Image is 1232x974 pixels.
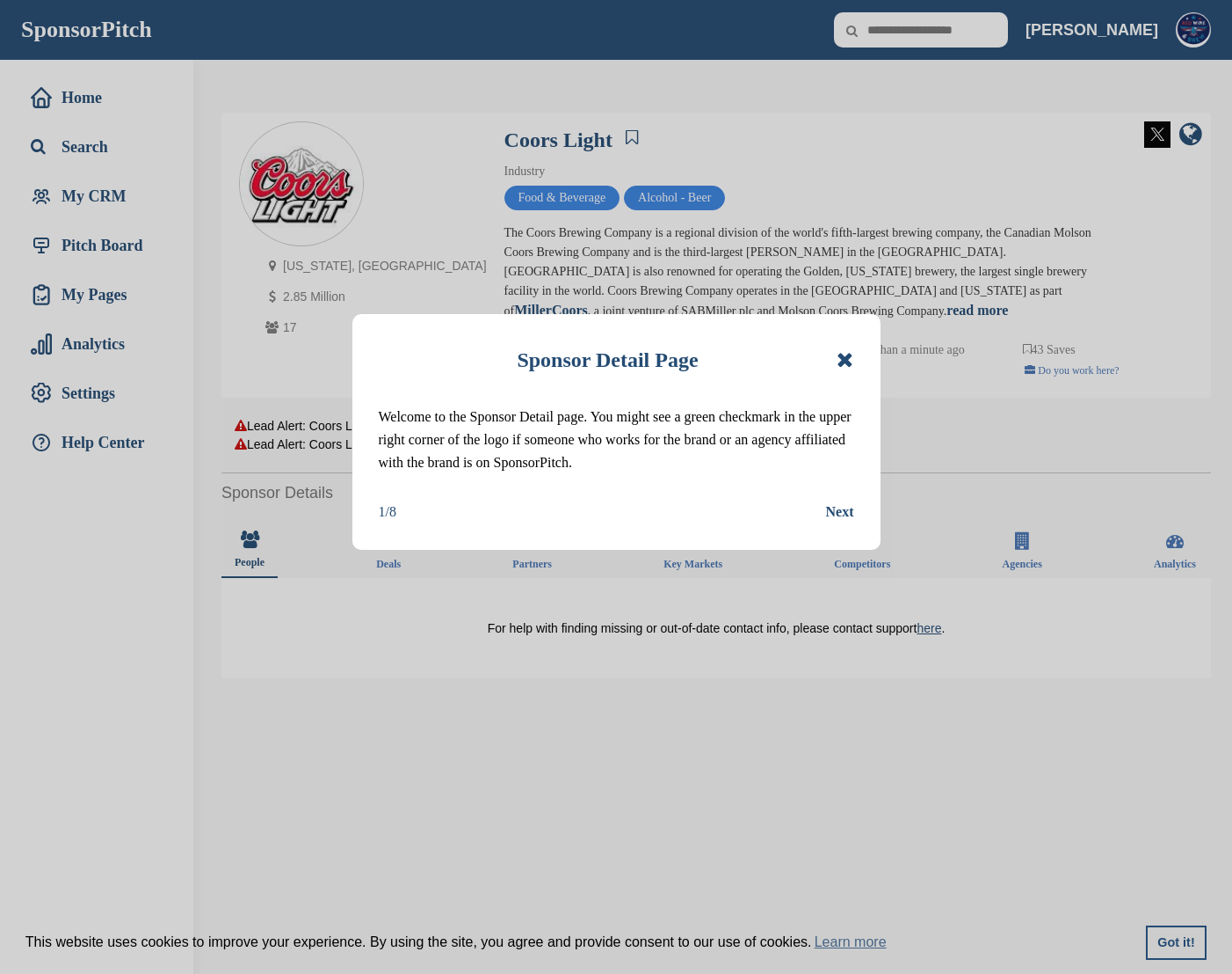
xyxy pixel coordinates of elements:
p: Welcome to the Sponsor Detail page. You might see a green checkmark in the upper right corner of ... [379,406,854,474]
a: dismiss cookie message [1146,926,1207,961]
span: This website uses cookies to improve your experience. By using the site, you agree and provide co... [25,929,1132,956]
div: 1/8 [379,501,396,524]
button: Next [826,501,854,524]
h1: Sponsor Detail Page [517,341,698,379]
a: learn more about cookies [812,929,889,956]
